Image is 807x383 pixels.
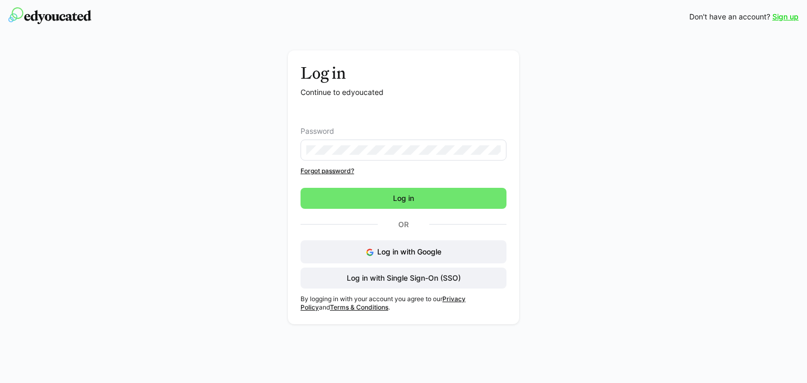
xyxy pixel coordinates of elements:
[689,12,770,22] span: Don't have an account?
[301,167,506,175] a: Forgot password?
[8,7,91,24] img: edyoucated
[772,12,799,22] a: Sign up
[301,188,506,209] button: Log in
[377,247,441,256] span: Log in with Google
[391,193,416,204] span: Log in
[301,63,506,83] h3: Log in
[301,127,334,135] span: Password
[378,217,429,232] p: Or
[301,240,506,263] button: Log in with Google
[301,295,465,311] a: Privacy Policy
[330,303,388,311] a: Terms & Conditions
[301,295,506,312] p: By logging in with your account you agree to our and .
[301,268,506,289] button: Log in with Single Sign-On (SSO)
[301,87,506,98] p: Continue to edyoucated
[345,273,462,283] span: Log in with Single Sign-On (SSO)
